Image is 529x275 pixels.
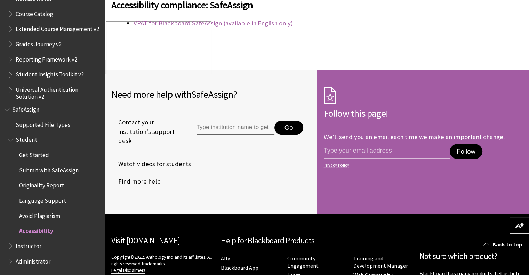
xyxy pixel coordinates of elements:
[12,104,39,113] span: SafeAssign
[19,210,60,219] span: Avoid Plagiarism
[141,261,165,267] a: Trademarks
[111,176,161,187] a: Find more help
[478,238,529,251] a: Back to top
[111,159,191,169] a: Watch videos for students
[4,104,100,267] nav: Book outline for Blackboard SafeAssign
[111,87,310,102] h2: Need more help with ?
[324,87,336,104] img: Subscription Icon
[19,149,49,159] span: Get Started
[16,54,77,63] span: Reporting Framework v2
[197,121,274,135] input: Type institution name to get support
[19,164,79,174] span: Submit with SafeAssign
[287,255,318,269] a: Community Engagement
[16,38,62,48] span: Grades Journey v2
[16,69,84,78] span: Student Insights Toolkit v2
[111,267,145,274] a: Legal Disclaimers
[16,8,53,17] span: Course Catalog
[19,195,66,204] span: Language Support
[450,144,482,159] button: Follow
[324,106,522,121] h2: Follow this page!
[274,121,303,135] button: Go
[419,250,522,262] h2: Not sure which product?
[16,23,99,33] span: Extended Course Management v2
[19,225,53,235] span: Accessibility
[111,235,180,245] a: Visit [DOMAIN_NAME]
[324,133,505,141] p: We'll send you an email each time we make an important change.
[16,84,99,100] span: Universal Authentication Solution v2
[324,163,520,168] a: Privacy Policy
[16,134,37,144] span: Student
[353,255,408,269] a: Training and Development Manager
[16,119,70,128] span: Supported File Types
[324,144,450,159] input: email address
[221,264,258,272] a: Blackboard App
[221,255,230,262] a: Ally
[16,240,41,250] span: Instructor
[16,256,50,265] span: Administrator
[111,118,181,145] span: Contact your institution's support desk
[19,180,64,189] span: Originality Report
[191,88,233,100] span: SafeAssign
[221,235,412,247] h2: Help for Blackboard Products
[134,19,293,27] a: VPAT for Blackboard SafeAssign (available in English only)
